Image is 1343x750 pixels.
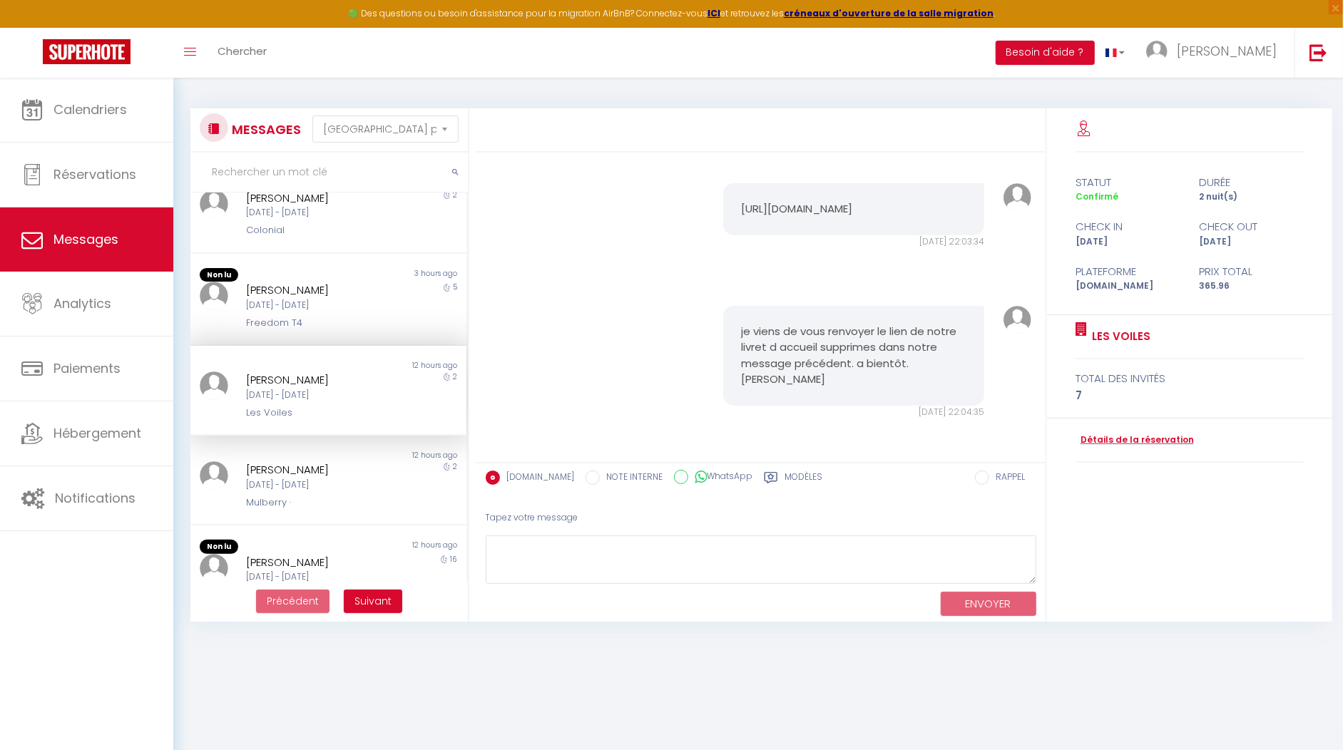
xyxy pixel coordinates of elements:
[354,594,392,608] span: Suivant
[246,371,389,389] div: [PERSON_NAME]
[453,190,457,200] span: 2
[1066,263,1190,280] div: Plateforme
[784,7,994,19] a: créneaux d'ouverture de la salle migration
[1135,28,1295,78] a: ... [PERSON_NAME]
[246,406,389,420] div: Les Voiles
[11,6,54,48] button: Ouvrir le widget de chat LiveChat
[723,235,984,249] div: [DATE] 22:03:34
[53,101,127,118] span: Calendriers
[190,153,468,192] input: Rechercher un mot clé
[246,570,389,584] div: [DATE] - [DATE]
[1190,279,1313,293] div: 365.96
[53,359,121,377] span: Paiements
[1190,235,1313,249] div: [DATE]
[1076,387,1304,404] div: 7
[1076,433,1194,447] a: Détails de la réservation
[53,165,136,183] span: Réservations
[200,540,238,554] span: Non lu
[996,41,1095,65] button: Besoin d'aide ?
[246,478,389,492] div: [DATE] - [DATE]
[1146,41,1168,62] img: ...
[1066,235,1190,249] div: [DATE]
[200,282,228,310] img: ...
[1309,43,1327,61] img: logout
[329,360,467,371] div: 12 hours ago
[207,28,277,78] a: Chercher
[600,471,663,486] label: NOTE INTERNE
[329,540,467,554] div: 12 hours ago
[344,590,402,614] button: Next
[1190,218,1313,235] div: check out
[723,406,984,419] div: [DATE] 22:04:35
[267,594,319,608] span: Précédent
[500,471,575,486] label: [DOMAIN_NAME]
[1087,328,1150,345] a: Les Voiles
[708,7,720,19] a: ICI
[246,223,389,237] div: Colonial
[453,461,457,472] span: 2
[55,489,136,507] span: Notifications
[329,268,467,282] div: 3 hours ago
[941,592,1036,617] button: ENVOYER
[741,324,966,388] pre: je viens de vous renvoyer le lien de notre livret d accueil supprimes dans notre message précéden...
[688,470,753,486] label: WhatsApp
[200,268,238,282] span: Non lu
[1190,190,1313,204] div: 2 nuit(s)
[1004,183,1031,211] img: ...
[43,39,131,64] img: Super Booking
[1190,174,1313,191] div: durée
[453,371,457,382] span: 2
[453,282,457,292] span: 5
[1066,218,1190,235] div: check in
[741,201,966,217] pre: [URL][DOMAIN_NAME]
[486,500,1036,535] div: Tapez votre message
[246,461,389,478] div: [PERSON_NAME]
[1177,42,1277,60] span: [PERSON_NAME]
[200,554,228,582] img: ...
[246,554,389,571] div: [PERSON_NAME]
[1004,306,1031,334] img: ...
[53,294,111,312] span: Analytics
[53,230,118,248] span: Messages
[246,299,389,312] div: [DATE] - [DATE]
[785,471,823,488] label: Modèles
[246,206,389,220] div: [DATE] - [DATE]
[1076,190,1118,202] span: Confirmé
[200,190,228,218] img: ...
[200,461,228,490] img: ...
[246,190,389,207] div: [PERSON_NAME]
[1190,263,1313,280] div: Prix total
[246,389,389,402] div: [DATE] - [DATE]
[246,316,389,330] div: Freedom T4
[218,43,267,58] span: Chercher
[256,590,330,614] button: Previous
[53,424,141,442] span: Hébergement
[228,113,301,145] h3: MESSAGES
[1066,279,1190,293] div: [DOMAIN_NAME]
[450,554,457,565] span: 16
[246,495,389,510] div: Mulberry ·
[246,282,389,299] div: [PERSON_NAME]
[1066,174,1190,191] div: statut
[200,371,228,400] img: ...
[989,471,1026,486] label: RAPPEL
[1076,370,1304,387] div: total des invités
[329,450,467,461] div: 12 hours ago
